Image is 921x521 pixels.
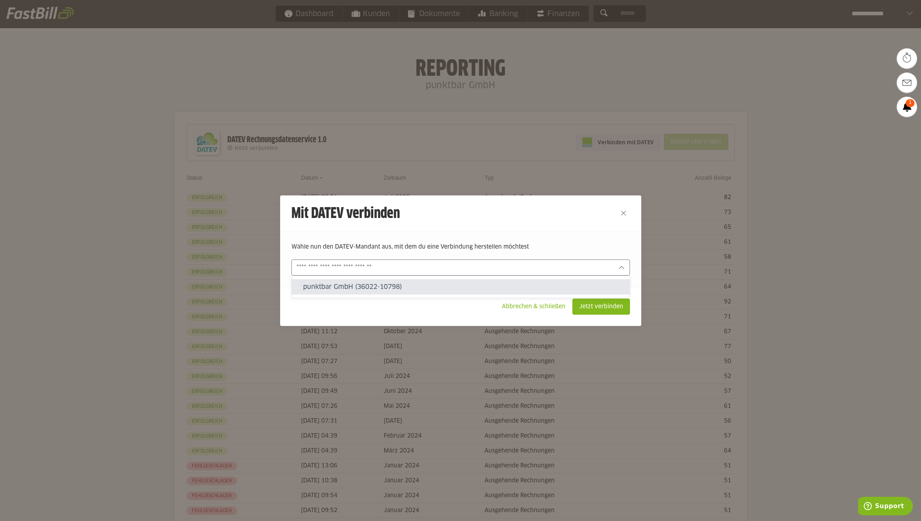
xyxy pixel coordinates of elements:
p: Wähle nun den DATEV-Mandant aus, mit dem du eine Verbindung herstellen möchtest [291,243,630,251]
sl-button: Abbrechen & schließen [495,299,572,315]
sl-button: Jetzt verbinden [572,299,630,315]
a: 1 [897,97,917,117]
iframe: Öffnet ein Widget, in dem Sie weitere Informationen finden [858,497,913,517]
span: 1 [906,99,915,107]
sl-option: punktbar GmbH (36022-10798) [292,279,630,295]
